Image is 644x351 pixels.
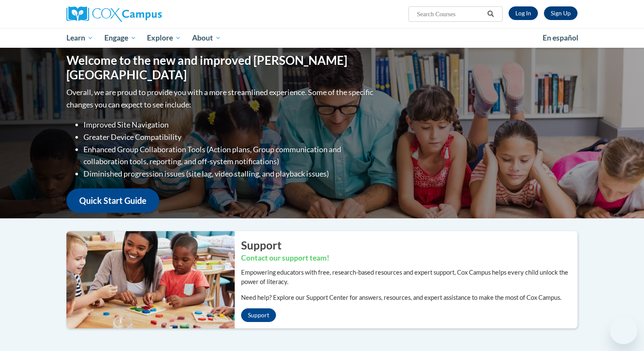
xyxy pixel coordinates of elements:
[192,33,221,43] span: About
[543,33,578,42] span: En español
[544,6,578,20] a: Register
[241,268,578,287] p: Empowering educators with free, research-based resources and expert support, Cox Campus helps eve...
[54,28,590,48] div: Main menu
[416,9,484,19] input: Search Courses
[241,293,578,302] p: Need help? Explore our Support Center for answers, resources, and expert assistance to make the m...
[83,119,375,131] li: Improved Site Navigation
[83,143,375,168] li: Enhanced Group Collaboration Tools (Action plans, Group communication and collaboration tools, re...
[66,53,375,82] h1: Welcome to the new and improved [PERSON_NAME][GEOGRAPHIC_DATA]
[484,9,497,19] button: Search
[66,6,162,22] img: Cox Campus
[241,253,578,264] h3: Contact our support team!
[509,6,538,20] a: Log In
[60,231,235,328] img: ...
[66,6,228,22] a: Cox Campus
[147,33,181,43] span: Explore
[83,168,375,180] li: Diminished progression issues (site lag, video stalling, and playback issues)
[241,238,578,253] h2: Support
[99,28,142,48] a: Engage
[66,33,93,43] span: Learn
[537,29,584,47] a: En español
[66,86,375,111] p: Overall, we are proud to provide you with a more streamlined experience. Some of the specific cha...
[187,28,227,48] a: About
[610,317,637,344] iframe: Button to launch messaging window
[66,189,159,213] a: Quick Start Guide
[241,308,276,322] a: Support
[141,28,187,48] a: Explore
[61,28,99,48] a: Learn
[83,131,375,143] li: Greater Device Compatibility
[104,33,136,43] span: Engage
